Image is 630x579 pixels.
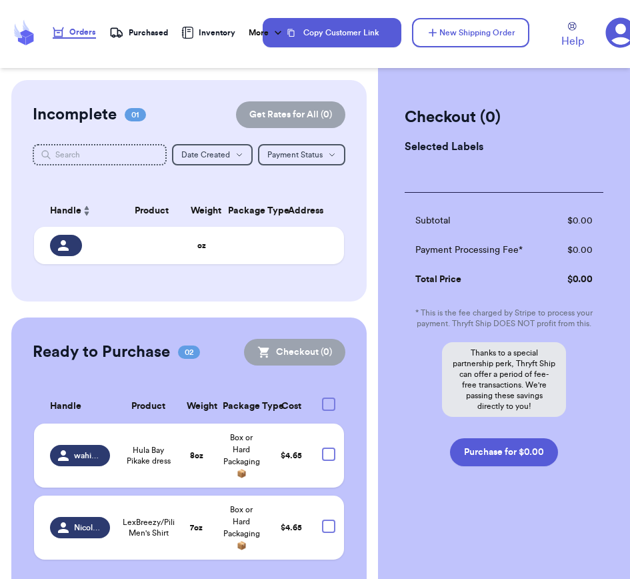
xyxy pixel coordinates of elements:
[236,101,345,128] button: Get Rates for All (0)
[74,522,102,533] span: NicoleEstrada
[181,27,235,39] a: Inventory
[121,195,183,227] th: Product
[405,206,551,235] td: Subtotal
[223,434,260,478] span: Box or Hard Packaging 📦
[405,139,603,155] h3: Selected Labels
[223,506,260,550] span: Box or Hard Packaging 📦
[263,18,401,47] button: Copy Customer Link
[244,339,345,366] button: Checkout (0)
[181,151,230,159] span: Date Created
[81,203,92,219] button: Sort ascending
[179,390,215,424] th: Weight
[258,144,345,165] button: Payment Status
[215,390,269,424] th: Package Type
[405,235,551,265] td: Payment Processing Fee*
[33,144,167,165] input: Search
[405,107,603,128] h2: Checkout ( 0 )
[190,452,203,460] strong: 8 oz
[50,204,81,218] span: Handle
[269,390,314,424] th: Cost
[551,206,603,235] td: $ 0.00
[405,308,603,329] p: * This is the fee charged by Stripe to process your payment. Thryft Ship DOES NOT profit from this.
[281,524,302,532] span: $ 4.65
[561,33,584,49] span: Help
[551,265,603,294] td: $ 0.00
[53,27,96,37] div: Orders
[183,195,220,227] th: Weight
[33,104,117,125] h2: Incomplete
[33,342,170,363] h2: Ready to Purchase
[267,151,323,159] span: Payment Status
[190,524,203,532] strong: 7 oz
[249,26,285,39] div: More
[126,445,170,466] span: Hula Bay Pikake dress
[450,438,558,466] button: Purchase for $0.00
[178,346,200,359] span: 02
[53,27,96,39] a: Orders
[50,400,81,414] span: Handle
[281,452,302,460] span: $ 4.65
[109,26,168,39] a: Purchased
[123,517,175,538] span: LexBreezy/Pili Men's Shirt
[276,195,344,227] th: Address
[551,235,603,265] td: $ 0.00
[561,22,584,49] a: Help
[412,18,529,47] button: New Shipping Order
[405,265,551,294] td: Total Price
[172,144,253,165] button: Date Created
[197,241,206,249] strong: oz
[442,342,566,417] p: Thanks to a special partnership perk, Thryft Ship can offer a period of fee-free transactions. We...
[220,195,276,227] th: Package Type
[125,108,146,121] span: 01
[118,390,178,424] th: Product
[74,450,102,461] span: wahinethreads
